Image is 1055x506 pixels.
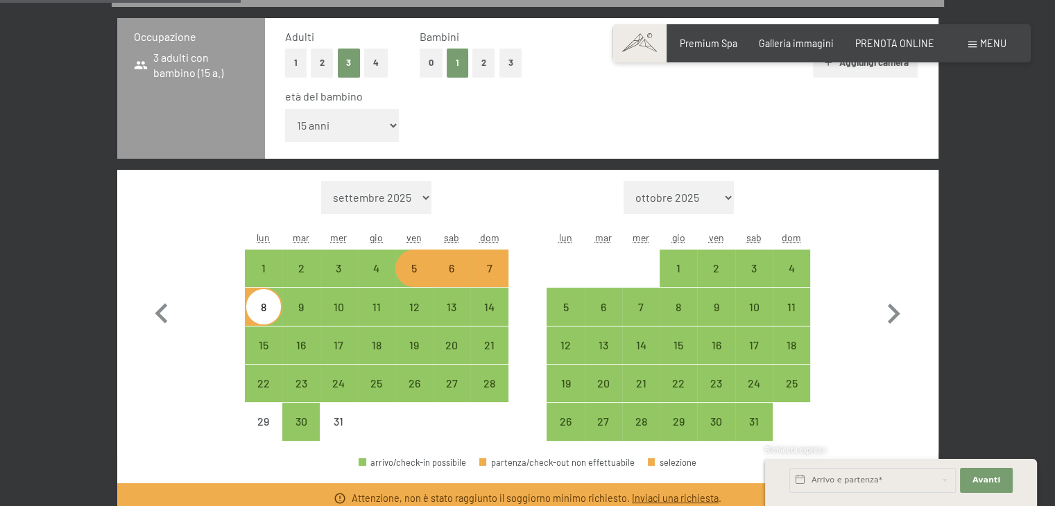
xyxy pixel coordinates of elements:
div: 17 [321,340,356,374]
abbr: giovedì [370,232,383,243]
div: 21 [472,340,506,374]
div: arrivo/check-in possibile [660,288,697,325]
div: partenza/check-out non effettuabile [479,458,635,467]
div: Tue Jan 20 2026 [585,365,622,402]
div: 20 [434,340,469,374]
button: 1 [285,49,307,77]
div: Sat Jan 31 2026 [735,403,773,440]
div: Fri Dec 26 2025 [395,365,433,402]
div: 24 [737,378,771,412]
div: Sun Jan 25 2026 [773,365,810,402]
div: arrivo/check-in possibile [660,403,697,440]
div: 28 [624,416,658,451]
div: 15 [661,340,696,374]
div: 1 [661,263,696,297]
div: Wed Dec 24 2025 [320,365,357,402]
div: 26 [397,378,431,412]
div: Wed Dec 10 2025 [320,288,357,325]
abbr: domenica [782,232,801,243]
div: Mon Dec 15 2025 [245,326,282,364]
div: 5 [397,263,431,297]
div: arrivo/check-in possibile [697,365,735,402]
div: Wed Jan 21 2026 [622,365,660,402]
div: Thu Dec 04 2025 [358,250,395,287]
div: selezione [648,458,696,467]
div: Wed Jan 07 2026 [622,288,660,325]
div: arrivo/check-in possibile [660,250,697,287]
div: Fri Jan 16 2026 [697,326,735,364]
div: arrivo/check-in possibile [245,326,282,364]
div: arrivo/check-in possibile [470,326,508,364]
div: Wed Jan 14 2026 [622,326,660,364]
button: 2 [311,49,334,77]
div: Thu Dec 18 2025 [358,326,395,364]
a: Galleria immagini [759,37,834,49]
div: Tue Dec 30 2025 [282,403,320,440]
div: arrivo/check-in possibile [585,288,622,325]
div: 23 [284,378,318,412]
div: Thu Jan 01 2026 [660,250,697,287]
div: Wed Dec 17 2025 [320,326,357,364]
div: Thu Jan 15 2026 [660,326,697,364]
h3: Occupazione [134,29,248,44]
div: 30 [698,416,733,451]
div: arrivo/check-in possibile [320,288,357,325]
div: 16 [284,340,318,374]
div: Tue Dec 02 2025 [282,250,320,287]
div: 11 [359,302,394,336]
div: arrivo/check-in possibile [470,288,508,325]
div: arrivo/check-in possibile [735,365,773,402]
div: Sun Jan 18 2026 [773,326,810,364]
div: Thu Dec 11 2025 [358,288,395,325]
a: PRENOTA ONLINE [855,37,934,49]
div: Sat Jan 17 2026 [735,326,773,364]
div: Thu Jan 22 2026 [660,365,697,402]
div: arrivo/check-in possibile [697,250,735,287]
div: arrivo/check-in possibile [622,288,660,325]
abbr: mercoledì [330,232,347,243]
div: 13 [434,302,469,336]
div: arrivo/check-in possibile [773,250,810,287]
div: Fri Dec 05 2025 [395,250,433,287]
div: 26 [548,416,583,451]
div: arrivo/check-in possibile [773,365,810,402]
div: Sat Dec 20 2025 [433,326,470,364]
div: 3 [737,263,771,297]
div: arrivo/check-in possibile [433,365,470,402]
span: 3 adulti con bambino (15 a.) [134,50,248,81]
div: Fri Jan 30 2026 [697,403,735,440]
div: arrivo/check-in possibile [245,288,282,325]
div: 5 [548,302,583,336]
div: arrivo/check-in possibile [697,403,735,440]
div: 12 [397,302,431,336]
button: 3 [499,49,522,77]
div: Sun Dec 14 2025 [470,288,508,325]
button: Aggiungi camera [813,47,918,78]
div: 29 [661,416,696,451]
abbr: lunedì [257,232,270,243]
div: 1 [246,263,281,297]
div: arrivo/check-in possibile [547,403,584,440]
div: Sun Dec 07 2025 [470,250,508,287]
div: 25 [359,378,394,412]
div: Sun Jan 04 2026 [773,250,810,287]
div: Mon Dec 29 2025 [245,403,282,440]
div: arrivo/check-in possibile [320,250,357,287]
button: 0 [420,49,443,77]
button: 4 [364,49,388,77]
div: 30 [284,416,318,451]
div: Sat Dec 27 2025 [433,365,470,402]
div: 6 [586,302,621,336]
div: Fri Jan 09 2026 [697,288,735,325]
abbr: venerdì [406,232,422,243]
abbr: martedì [293,232,309,243]
div: 19 [548,378,583,412]
div: 7 [472,263,506,297]
div: Fri Dec 12 2025 [395,288,433,325]
div: arrivo/check-in possibile [433,250,470,287]
div: Fri Jan 23 2026 [697,365,735,402]
div: arrivo/check-in possibile [470,250,508,287]
div: arrivo/check-in possibile [547,288,584,325]
div: 29 [246,416,281,451]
